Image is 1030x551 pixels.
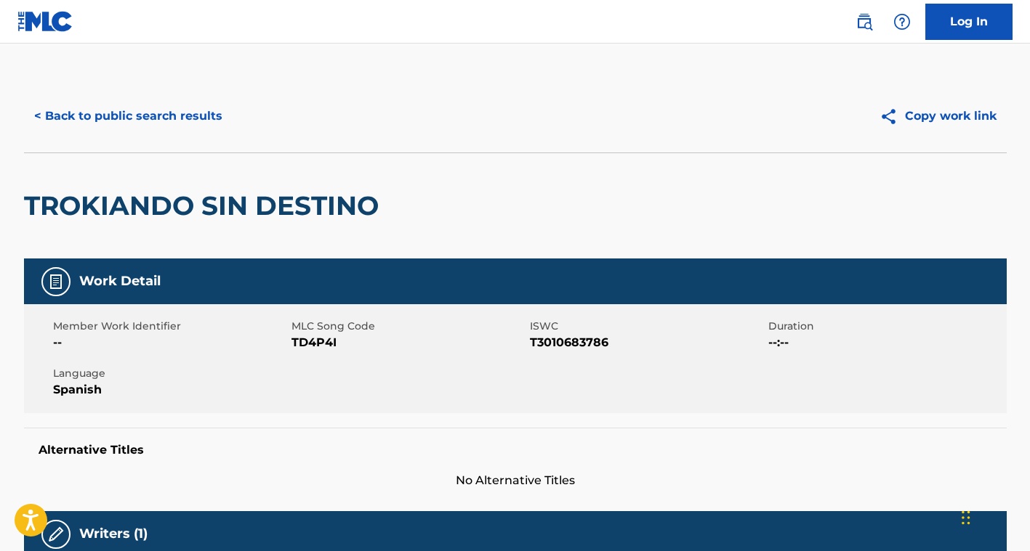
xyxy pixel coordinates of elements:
span: --:-- [768,334,1003,351]
button: Copy work link [869,98,1007,134]
img: Writers [47,526,65,543]
span: ISWC [530,319,765,334]
img: Work Detail [47,273,65,290]
span: T3010683786 [530,334,765,351]
h5: Alternative Titles [39,443,992,457]
img: MLC Logo [17,11,73,32]
span: -- [53,334,288,351]
h2: TROKIANDO SIN DESTINO [24,189,386,222]
span: TD4P4I [291,334,526,351]
a: Log In [925,4,1013,40]
span: Spanish [53,381,288,399]
a: Public Search [850,7,879,36]
span: Member Work Identifier [53,319,288,334]
img: search [856,13,873,30]
div: Drag [962,496,970,539]
button: < Back to public search results [24,98,233,134]
h5: Work Detail [79,273,161,290]
span: Duration [768,319,1003,334]
img: help [893,13,911,30]
span: Language [53,366,288,381]
img: Copy work link [880,107,905,126]
h5: Writers (1) [79,526,148,542]
div: Help [888,7,917,36]
iframe: Chat Widget [957,481,1030,551]
span: MLC Song Code [291,319,526,334]
span: No Alternative Titles [24,472,1007,489]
